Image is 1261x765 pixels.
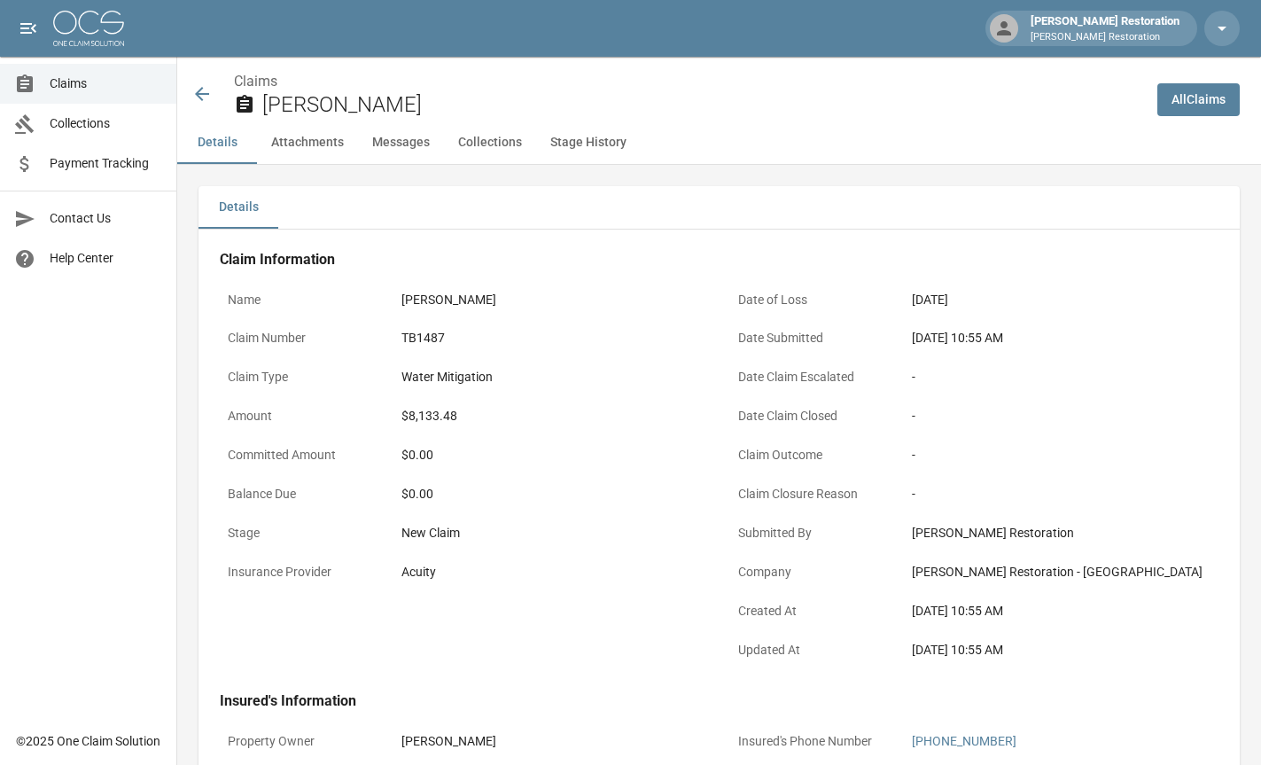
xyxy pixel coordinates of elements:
div: - [912,407,1211,425]
div: details tabs [198,186,1240,229]
div: [DATE] 10:55 AM [912,602,1211,621]
p: Property Owner [220,724,379,759]
h4: Insured's Information [220,692,1218,710]
p: Stage [220,516,379,550]
p: Submitted By [730,516,890,550]
p: Balance Due [220,477,379,511]
h2: [PERSON_NAME] [262,92,1143,118]
p: Committed Amount [220,438,379,472]
p: Date Claim Escalated [730,360,890,394]
p: Date Claim Closed [730,399,890,433]
nav: breadcrumb [234,71,1143,92]
button: Collections [444,121,536,164]
p: Insurance Provider [220,555,379,589]
div: © 2025 One Claim Solution [16,732,160,750]
button: open drawer [11,11,46,46]
div: [DATE] 10:55 AM [912,641,1211,660]
h4: Claim Information [220,251,1218,269]
button: Messages [358,121,444,164]
div: anchor tabs [177,121,1261,164]
button: Details [177,121,257,164]
div: [PERSON_NAME] [401,291,496,309]
p: Created At [730,594,890,628]
p: Name [220,283,379,317]
div: $8,133.48 [401,407,457,425]
p: Claim Number [220,321,379,355]
img: ocs-logo-white-transparent.png [53,11,124,46]
div: - [912,368,1211,386]
div: [PERSON_NAME] Restoration - [GEOGRAPHIC_DATA] [912,563,1211,582]
div: [DATE] 10:55 AM [912,329,1211,347]
button: Stage History [536,121,641,164]
span: Contact Us [50,209,162,228]
a: AllClaims [1157,83,1240,116]
div: [PERSON_NAME] Restoration [912,524,1211,543]
p: [PERSON_NAME] Restoration [1031,30,1179,45]
p: Company [730,555,890,589]
div: New Claim [401,524,701,543]
p: Claim Type [220,360,379,394]
div: $0.00 [401,446,701,464]
span: Collections [50,114,162,133]
div: TB1487 [401,329,445,347]
p: Amount [220,399,379,433]
p: Date Submitted [730,321,890,355]
p: Updated At [730,633,890,667]
span: Help Center [50,249,162,268]
p: Claim Outcome [730,438,890,472]
p: Claim Closure Reason [730,477,890,511]
span: Payment Tracking [50,154,162,173]
div: [PERSON_NAME] Restoration [1024,12,1187,44]
span: Claims [50,74,162,93]
p: Insured's Phone Number [730,724,890,759]
div: - [912,446,1211,464]
a: [PHONE_NUMBER] [912,734,1016,748]
div: Water Mitigation [401,368,493,386]
div: Acuity [401,563,436,582]
a: Claims [234,73,277,90]
div: [PERSON_NAME] [401,732,496,751]
div: [DATE] [912,291,948,309]
div: $0.00 [401,485,701,503]
button: Attachments [257,121,358,164]
div: - [912,485,1211,503]
button: Details [198,186,278,229]
p: Date of Loss [730,283,890,317]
